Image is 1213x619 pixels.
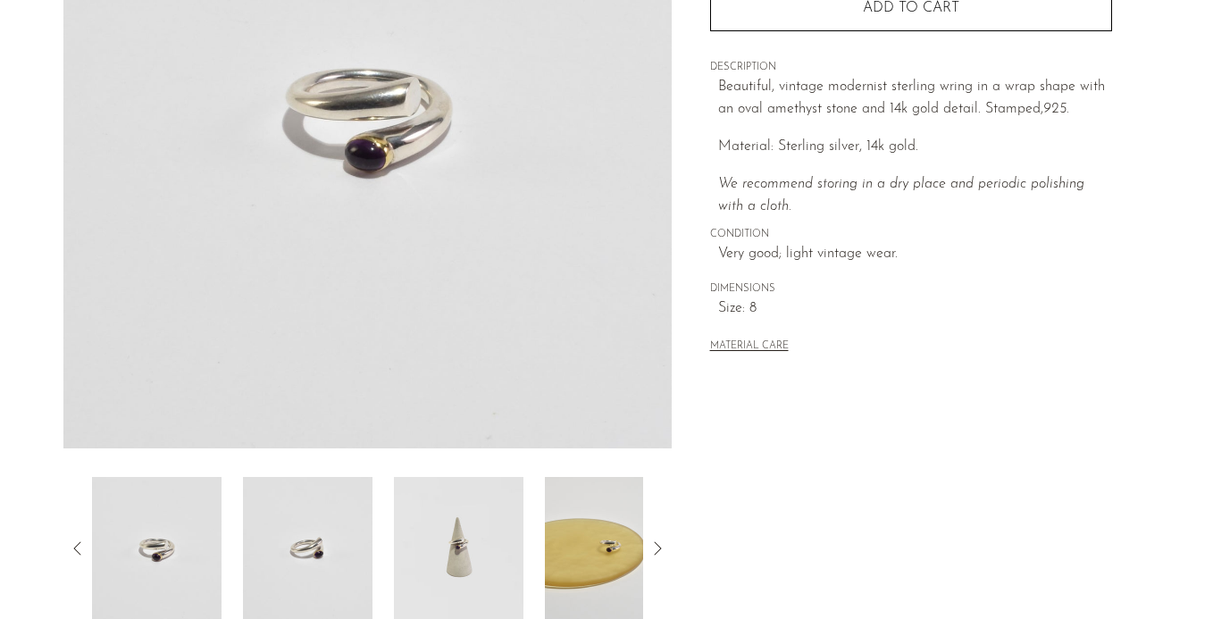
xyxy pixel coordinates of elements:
button: MATERIAL CARE [710,340,789,354]
p: Material: Sterling silver, 14k gold. [718,136,1112,159]
em: 925. [1043,102,1069,116]
i: We recommend storing in a dry place and periodic polishing with a cloth. [718,177,1084,214]
span: CONDITION [710,227,1112,243]
span: DESCRIPTION [710,60,1112,76]
span: DIMENSIONS [710,281,1112,297]
span: Size: 8 [718,297,1112,321]
span: Add to cart [863,1,959,15]
p: Beautiful, vintage modernist sterling wring in a wrap shape with an oval amethyst stone and 14k g... [718,76,1112,121]
span: Very good; light vintage wear. [718,243,1112,266]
